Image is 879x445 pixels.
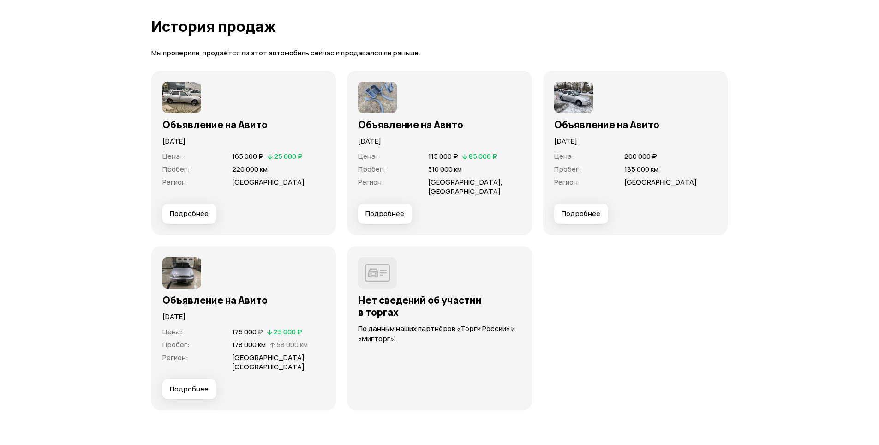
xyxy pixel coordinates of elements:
p: [DATE] [554,136,717,146]
h3: Объявление на Авито [554,119,717,131]
p: [DATE] [162,312,325,322]
span: Цена : [554,151,574,161]
span: Регион : [554,177,580,187]
span: 115 000 ₽ [428,151,458,161]
span: Подробнее [170,385,209,394]
span: Регион : [162,177,188,187]
span: Регион : [358,177,384,187]
span: [GEOGRAPHIC_DATA], [GEOGRAPHIC_DATA] [428,177,502,196]
span: 310 000 км [428,164,462,174]
span: 178 000 км [232,340,266,349]
span: Цена : [162,151,182,161]
button: Подробнее [162,204,216,224]
span: Регион : [162,353,188,362]
span: Подробнее [365,209,404,218]
span: 220 000 км [232,164,268,174]
button: Подробнее [162,379,216,399]
p: Мы проверили, продаётся ли этот автомобиль сейчас и продавался ли раньше. [151,48,728,58]
h3: Объявление на Авито [358,119,521,131]
span: 200 000 ₽ [624,151,657,161]
span: 58 000 км [276,340,308,349]
span: Цена : [162,327,182,337]
button: Подробнее [554,204,608,224]
span: 25 000 ₽ [274,327,302,337]
span: 25 000 ₽ [274,151,303,161]
span: [GEOGRAPHIC_DATA], [GEOGRAPHIC_DATA] [232,353,306,372]
span: Подробнее [562,209,600,218]
span: Пробег : [162,164,190,174]
span: 165 000 ₽ [232,151,263,161]
span: Пробег : [358,164,385,174]
span: Пробег : [554,164,581,174]
span: Пробег : [162,340,190,349]
h3: Нет сведений об участии в торгах [358,294,521,318]
span: 185 000 км [624,164,658,174]
p: [DATE] [162,136,325,146]
h3: Объявление на Авито [162,119,325,131]
h1: История продаж [151,18,728,35]
span: [GEOGRAPHIC_DATA] [624,177,697,187]
span: 85 000 ₽ [469,151,497,161]
h3: Объявление на Авито [162,294,325,306]
p: [DATE] [358,136,521,146]
p: По данным наших партнёров «Торги России» и «Мигторг». [358,324,521,344]
span: Цена : [358,151,378,161]
span: 175 000 ₽ [232,327,263,337]
span: Подробнее [170,209,209,218]
span: [GEOGRAPHIC_DATA] [232,177,305,187]
button: Подробнее [358,204,412,224]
